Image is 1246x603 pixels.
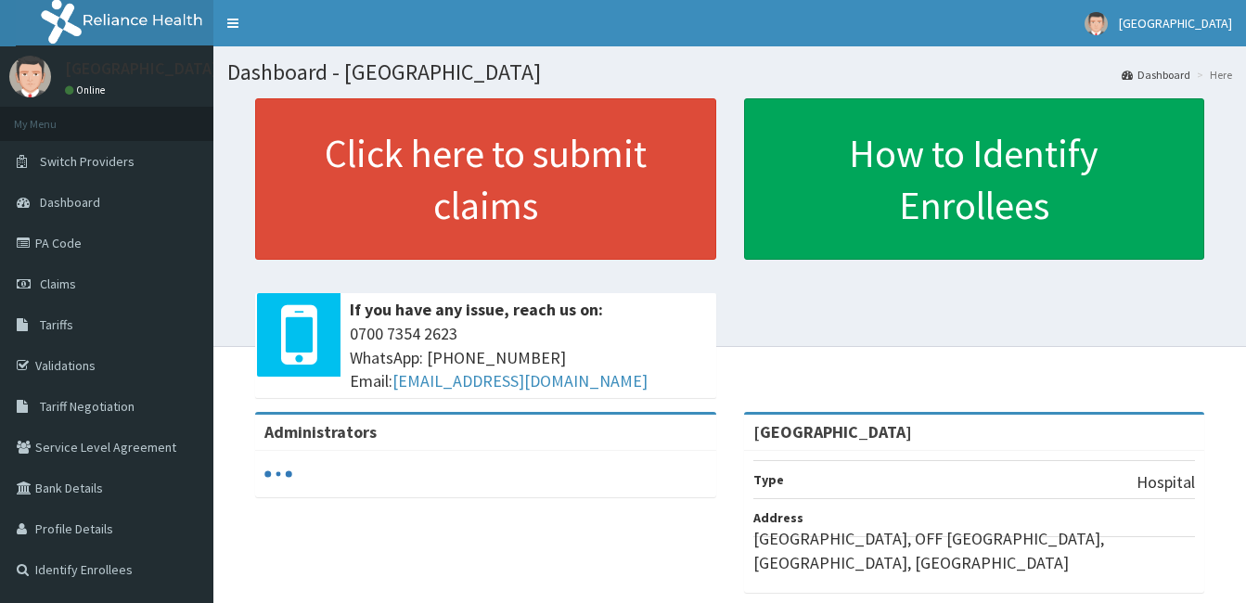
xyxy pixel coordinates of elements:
[1192,67,1232,83] li: Here
[40,316,73,333] span: Tariffs
[9,56,51,97] img: User Image
[753,421,912,443] strong: [GEOGRAPHIC_DATA]
[264,460,292,488] svg: audio-loading
[753,527,1196,574] p: [GEOGRAPHIC_DATA], OFF [GEOGRAPHIC_DATA], [GEOGRAPHIC_DATA], [GEOGRAPHIC_DATA]
[1085,12,1108,35] img: User Image
[1137,470,1195,494] p: Hospital
[40,398,135,415] span: Tariff Negotiation
[227,60,1232,84] h1: Dashboard - [GEOGRAPHIC_DATA]
[65,83,109,96] a: Online
[40,194,100,211] span: Dashboard
[350,299,603,320] b: If you have any issue, reach us on:
[1119,15,1232,32] span: [GEOGRAPHIC_DATA]
[40,276,76,292] span: Claims
[392,370,648,391] a: [EMAIL_ADDRESS][DOMAIN_NAME]
[350,322,707,393] span: 0700 7354 2623 WhatsApp: [PHONE_NUMBER] Email:
[65,60,218,77] p: [GEOGRAPHIC_DATA]
[40,153,135,170] span: Switch Providers
[753,509,803,526] b: Address
[753,471,784,488] b: Type
[1122,67,1190,83] a: Dashboard
[255,98,716,260] a: Click here to submit claims
[744,98,1205,260] a: How to Identify Enrollees
[264,421,377,443] b: Administrators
